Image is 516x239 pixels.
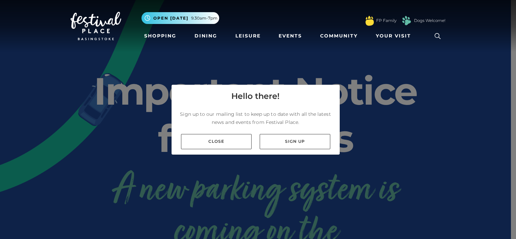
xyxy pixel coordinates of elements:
a: FP Family [376,18,396,24]
a: Shopping [141,30,179,42]
img: Festival Place Logo [71,12,121,40]
h4: Hello there! [231,90,280,102]
a: Events [276,30,305,42]
span: Open [DATE] [153,15,188,21]
a: Close [181,134,252,149]
button: Open [DATE] 9.30am-7pm [141,12,219,24]
a: Leisure [233,30,263,42]
p: Sign up to our mailing list to keep up to date with all the latest news and events from Festival ... [177,110,334,126]
span: 9.30am-7pm [191,15,217,21]
span: Your Visit [376,32,411,39]
a: Community [317,30,360,42]
a: Dogs Welcome! [414,18,445,24]
a: Dining [192,30,220,42]
a: Your Visit [373,30,417,42]
a: Sign up [260,134,330,149]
